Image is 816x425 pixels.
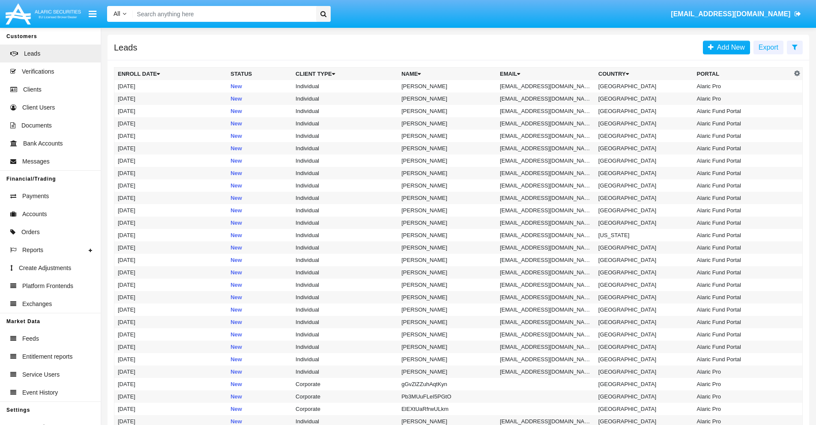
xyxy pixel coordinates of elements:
[227,105,292,117] td: New
[714,44,745,51] span: Add New
[227,204,292,217] td: New
[693,217,792,229] td: Alaric Fund Portal
[133,6,313,22] input: Search
[227,403,292,415] td: New
[227,229,292,241] td: New
[227,378,292,390] td: New
[496,167,595,179] td: [EMAIL_ADDRESS][DOMAIN_NAME]
[22,157,50,166] span: Messages
[595,167,693,179] td: [GEOGRAPHIC_DATA]
[114,303,227,316] td: [DATE]
[496,328,595,341] td: [EMAIL_ADDRESS][DOMAIN_NAME]
[227,192,292,204] td: New
[496,353,595,366] td: [EMAIL_ADDRESS][DOMAIN_NAME]
[22,388,58,397] span: Event History
[114,192,227,204] td: [DATE]
[496,254,595,266] td: [EMAIL_ADDRESS][DOMAIN_NAME]
[114,353,227,366] td: [DATE]
[398,167,496,179] td: [PERSON_NAME]
[292,316,398,328] td: Individual
[693,390,792,403] td: Alaric Pro
[19,264,71,273] span: Create Adjustments
[693,279,792,291] td: Alaric Fund Portal
[292,229,398,241] td: Individual
[292,217,398,229] td: Individual
[693,403,792,415] td: Alaric Pro
[227,155,292,167] td: New
[292,105,398,117] td: Individual
[22,352,73,361] span: Entitlement reports
[496,105,595,117] td: [EMAIL_ADDRESS][DOMAIN_NAME]
[227,80,292,92] td: New
[693,192,792,204] td: Alaric Fund Portal
[496,80,595,92] td: [EMAIL_ADDRESS][DOMAIN_NAME]
[114,229,227,241] td: [DATE]
[292,167,398,179] td: Individual
[227,303,292,316] td: New
[693,353,792,366] td: Alaric Fund Portal
[114,142,227,155] td: [DATE]
[693,80,792,92] td: Alaric Pro
[114,328,227,341] td: [DATE]
[398,117,496,130] td: [PERSON_NAME]
[398,80,496,92] td: [PERSON_NAME]
[595,353,693,366] td: [GEOGRAPHIC_DATA]
[693,68,792,80] th: Portal
[671,10,790,18] span: [EMAIL_ADDRESS][DOMAIN_NAME]
[292,378,398,390] td: Corporate
[227,390,292,403] td: New
[292,68,398,80] th: Client Type
[292,117,398,130] td: Individual
[398,279,496,291] td: [PERSON_NAME]
[595,390,693,403] td: [GEOGRAPHIC_DATA]
[114,105,227,117] td: [DATE]
[693,378,792,390] td: Alaric Pro
[496,130,595,142] td: [EMAIL_ADDRESS][DOMAIN_NAME]
[21,228,40,237] span: Orders
[693,366,792,378] td: Alaric Pro
[114,44,137,51] h5: Leads
[398,403,496,415] td: ElEXtUaRfrwULkm
[22,334,39,343] span: Feeds
[496,68,595,80] th: Email
[22,370,60,379] span: Service Users
[496,204,595,217] td: [EMAIL_ADDRESS][DOMAIN_NAME]
[496,341,595,353] td: [EMAIL_ADDRESS][DOMAIN_NAME]
[114,279,227,291] td: [DATE]
[667,2,805,26] a: [EMAIL_ADDRESS][DOMAIN_NAME]
[595,328,693,341] td: [GEOGRAPHIC_DATA]
[693,155,792,167] td: Alaric Fund Portal
[292,353,398,366] td: Individual
[595,254,693,266] td: [GEOGRAPHIC_DATA]
[227,291,292,303] td: New
[114,217,227,229] td: [DATE]
[227,266,292,279] td: New
[292,266,398,279] td: Individual
[398,142,496,155] td: [PERSON_NAME]
[496,217,595,229] td: [EMAIL_ADDRESS][DOMAIN_NAME]
[227,353,292,366] td: New
[292,92,398,105] td: Individual
[398,390,496,403] td: Pb3MUuFLeI5PGtO
[292,130,398,142] td: Individual
[114,378,227,390] td: [DATE]
[398,179,496,192] td: [PERSON_NAME]
[595,80,693,92] td: [GEOGRAPHIC_DATA]
[4,1,82,27] img: Logo image
[114,92,227,105] td: [DATE]
[292,80,398,92] td: Individual
[292,366,398,378] td: Individual
[693,291,792,303] td: Alaric Fund Portal
[398,303,496,316] td: [PERSON_NAME]
[496,155,595,167] td: [EMAIL_ADDRESS][DOMAIN_NAME]
[24,49,40,58] span: Leads
[114,167,227,179] td: [DATE]
[398,105,496,117] td: [PERSON_NAME]
[22,246,43,255] span: Reports
[693,229,792,241] td: Alaric Fund Portal
[114,204,227,217] td: [DATE]
[227,279,292,291] td: New
[595,241,693,254] td: [GEOGRAPHIC_DATA]
[496,92,595,105] td: [EMAIL_ADDRESS][DOMAIN_NAME]
[693,105,792,117] td: Alaric Fund Portal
